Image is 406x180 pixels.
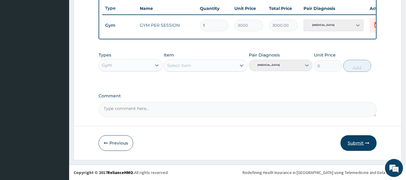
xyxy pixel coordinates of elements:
[137,2,197,14] th: Name
[11,30,24,45] img: d_794563401_company_1708531726252_794563401
[231,2,266,14] th: Unit Price
[367,2,397,14] th: Actions
[301,2,367,14] th: Pair Diagnosis
[167,63,191,69] div: Select Item
[314,52,336,58] label: Unit Price
[99,93,377,99] label: Comment
[343,60,371,72] button: Add
[137,19,197,31] td: GYM PER SESSION
[243,169,401,175] div: Redefining Heath Insurance in [GEOGRAPHIC_DATA] using Telemedicine and Data Science!
[69,165,406,180] footer: All rights reserved.
[99,135,133,151] button: Previous
[197,2,231,14] th: Quantity
[31,34,101,41] div: Chat with us now
[340,135,377,151] button: Submit
[99,3,113,17] div: Minimize live chat window
[102,20,137,31] td: Gym
[164,52,174,58] label: Item
[102,62,112,68] div: Gym
[99,53,111,58] label: Types
[266,2,301,14] th: Total Price
[249,52,280,58] label: Pair Diagnosis
[74,170,134,175] strong: Copyright © 2017 .
[102,3,137,14] th: Type
[3,118,114,139] textarea: Type your message and hit 'Enter'
[35,53,83,113] span: We're online!
[107,170,133,175] a: RelianceHMO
